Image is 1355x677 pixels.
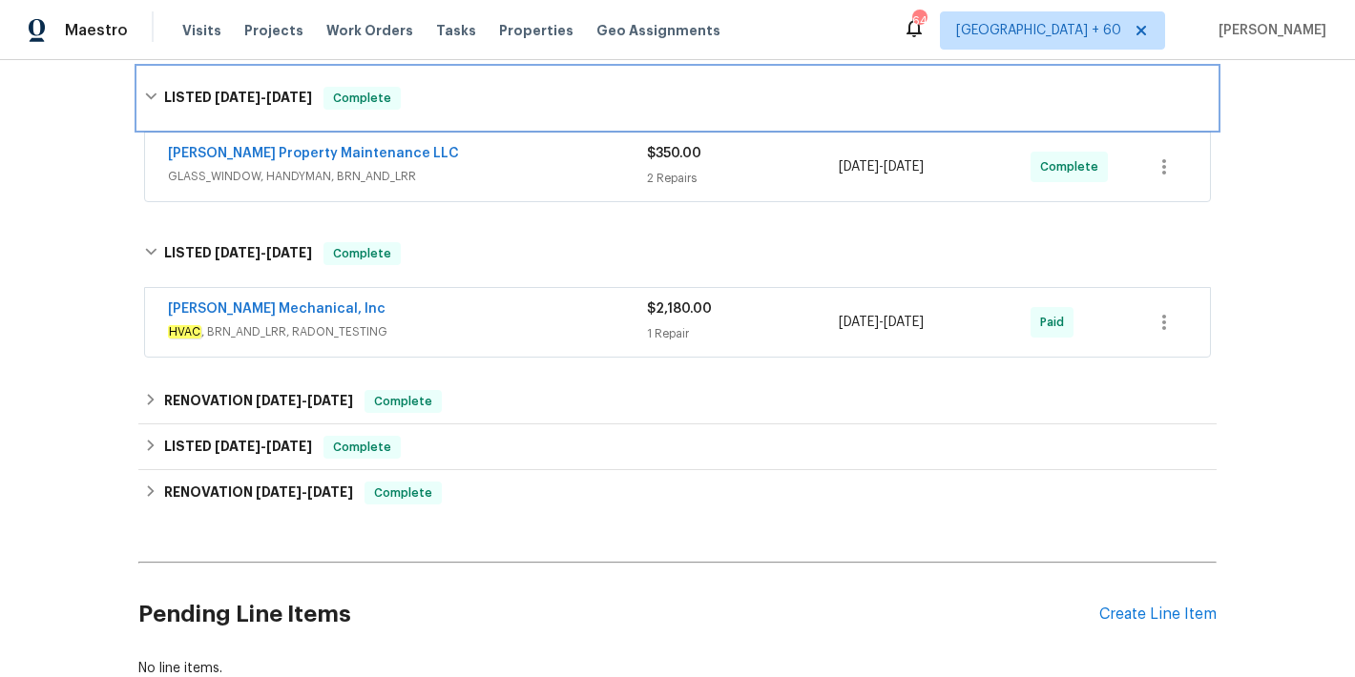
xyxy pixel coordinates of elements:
div: LISTED [DATE]-[DATE]Complete [138,223,1217,284]
div: 2 Repairs [647,169,839,188]
span: Complete [325,89,399,108]
span: - [215,440,312,453]
span: GLASS_WINDOW, HANDYMAN, BRN_AND_LRR [168,167,647,186]
h6: RENOVATION [164,390,353,413]
span: Geo Assignments [596,21,720,40]
a: [PERSON_NAME] Mechanical, Inc [168,302,386,316]
span: [DATE] [884,316,924,329]
span: Projects [244,21,303,40]
span: [PERSON_NAME] [1211,21,1326,40]
span: [DATE] [839,160,879,174]
span: [GEOGRAPHIC_DATA] + 60 [956,21,1121,40]
div: 648 [912,11,926,31]
span: Work Orders [326,21,413,40]
div: LISTED [DATE]-[DATE]Complete [138,424,1217,470]
span: Complete [366,392,440,411]
span: Tasks [436,24,476,37]
span: Maestro [65,21,128,40]
a: [PERSON_NAME] Property Maintenance LLC [168,147,459,160]
span: [DATE] [215,246,261,259]
h6: LISTED [164,242,312,265]
h6: LISTED [164,436,312,459]
span: Paid [1040,313,1072,332]
div: RENOVATION [DATE]-[DATE]Complete [138,470,1217,516]
span: [DATE] [839,316,879,329]
span: Complete [325,438,399,457]
span: [DATE] [256,485,302,499]
span: [DATE] [215,91,261,104]
span: Complete [366,483,440,503]
h6: RENOVATION [164,482,353,504]
span: [DATE] [256,394,302,407]
h2: Pending Line Items [138,570,1099,659]
span: [DATE] [266,246,312,259]
span: [DATE] [266,91,312,104]
em: HVAC [168,325,201,338]
span: [DATE] [307,485,353,499]
span: - [215,91,312,104]
span: Complete [325,244,399,263]
span: [DATE] [884,160,924,174]
div: 1 Repair [647,324,839,343]
span: [DATE] [266,440,312,453]
span: - [839,313,924,332]
span: [DATE] [215,440,261,453]
span: [DATE] [307,394,353,407]
span: - [215,246,312,259]
div: RENOVATION [DATE]-[DATE]Complete [138,379,1217,424]
span: Complete [1040,157,1106,176]
span: Visits [182,21,221,40]
span: - [256,394,353,407]
span: $2,180.00 [647,302,712,316]
span: - [256,485,353,499]
span: $350.00 [647,147,701,160]
div: Create Line Item [1099,605,1217,624]
span: - [839,157,924,176]
span: , BRN_AND_LRR, RADON_TESTING [168,322,647,341]
div: LISTED [DATE]-[DATE]Complete [138,68,1217,129]
h6: LISTED [164,87,312,110]
span: Properties [499,21,573,40]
